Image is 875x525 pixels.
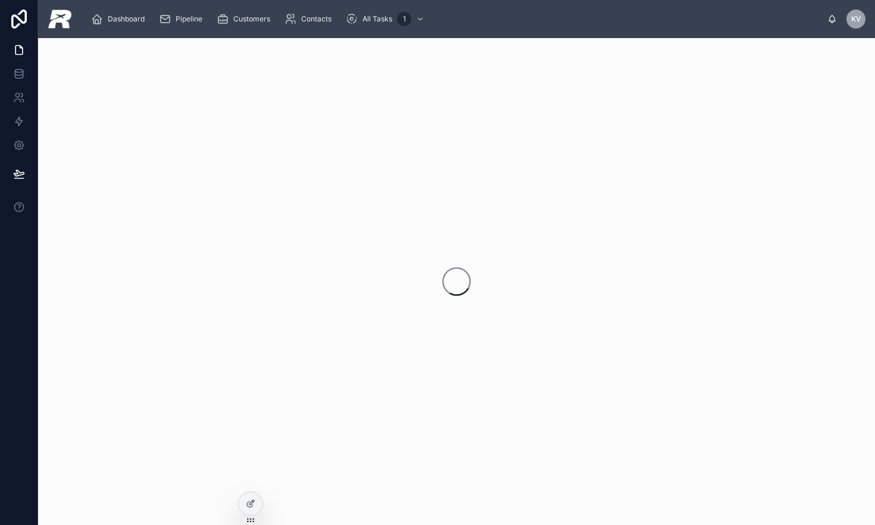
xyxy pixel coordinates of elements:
span: Customers [233,14,270,24]
img: App logo [48,10,72,29]
span: Pipeline [176,14,202,24]
a: Pipeline [155,8,211,30]
div: scrollable content [82,6,827,32]
a: All Tasks1 [342,8,430,30]
span: All Tasks [362,14,392,24]
a: Customers [213,8,279,30]
div: 1 [397,12,411,26]
span: Dashboard [108,14,145,24]
a: Dashboard [87,8,153,30]
a: Contacts [281,8,340,30]
span: KV [851,14,861,24]
span: Contacts [301,14,332,24]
